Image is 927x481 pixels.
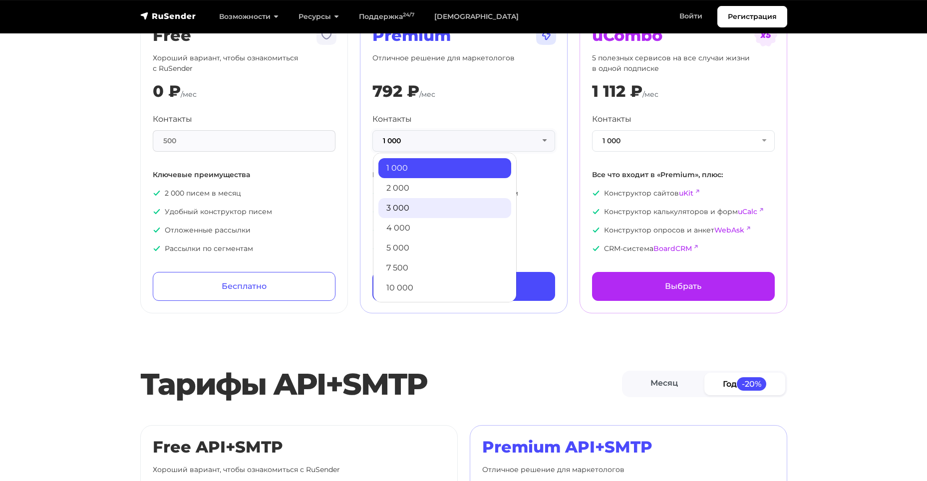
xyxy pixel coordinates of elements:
p: Ключевые преимущества [153,170,335,180]
img: icon-ok.svg [592,226,600,234]
a: BoardCRM [653,244,692,253]
a: 10 000 [378,278,511,298]
a: uCalc [738,207,757,216]
a: 4 000 [378,218,511,238]
p: Приоритетная модерация [372,243,555,254]
img: icon-ok.svg [592,189,600,197]
img: icon-ok.svg [592,208,600,216]
label: Контакты [153,113,192,125]
img: tarif-ucombo.svg [754,23,778,47]
a: Ресурсы [289,6,349,27]
img: icon-ok.svg [372,226,380,234]
img: icon-ok.svg [372,189,380,197]
div: 1 112 ₽ [592,82,642,101]
h2: Premium API+SMTP [482,438,775,457]
p: Все что входит в «Free», плюс: [372,170,555,180]
img: icon-ok.svg [153,226,161,234]
ul: 1 000 [373,153,517,302]
a: Возможности [209,6,289,27]
h2: Тарифы API+SMTP [140,366,622,402]
img: icon-ok.svg [153,208,161,216]
p: Отличное решение для маркетологов [372,53,555,74]
h2: Premium [372,26,555,45]
a: 3 000 [378,198,511,218]
p: Неограниченное количество писем [372,188,555,199]
p: Конструктор сайтов [592,188,775,199]
p: Все что входит в «Premium», плюс: [592,170,775,180]
h2: uCombo [592,26,775,45]
img: icon-ok.svg [153,189,161,197]
a: 7 500 [378,258,511,278]
div: 0 ₽ [153,82,181,101]
a: uKit [679,189,693,198]
a: Выбрать [592,272,775,301]
a: Год [704,373,785,395]
p: 2 000 писем в месяц [153,188,335,199]
button: 1 000 [592,130,775,152]
p: Хороший вариант, чтобы ознакомиться с RuSender [153,465,445,475]
label: Контакты [592,113,631,125]
span: /мес [419,90,435,99]
a: Войти [669,6,712,26]
a: 1 000 [378,158,511,178]
a: Выбрать [372,272,555,301]
p: Хороший вариант, чтобы ознакомиться с RuSender [153,53,335,74]
img: tarif-premium.svg [534,23,558,47]
div: 792 ₽ [372,82,419,101]
sup: 24/7 [403,11,414,18]
a: WebAsk [714,226,744,235]
a: 2 000 [378,178,511,198]
a: 5 000 [378,238,511,258]
a: Регистрация [717,6,787,27]
a: 13 000 [378,298,511,318]
img: icon-ok.svg [153,244,161,252]
img: icon-ok.svg [592,244,600,252]
img: icon-ok.svg [372,208,380,216]
p: Приоритетная поддержка [372,207,555,217]
h2: Free API+SMTP [153,438,445,457]
a: Бесплатно [153,272,335,301]
p: Рассылки по сегментам [153,243,335,254]
span: /мес [642,90,658,99]
p: Конструктор калькуляторов и форм [592,207,775,217]
img: tarif-free.svg [314,23,338,47]
p: CRM-система [592,243,775,254]
a: Месяц [624,373,705,395]
span: -20% [737,377,767,391]
img: icon-ok.svg [372,244,380,252]
label: Контакты [372,113,412,125]
a: [DEMOGRAPHIC_DATA] [424,6,529,27]
a: Поддержка24/7 [349,6,424,27]
p: Помощь с импортом базы [372,225,555,236]
p: Отличное решение для маркетологов [482,465,775,475]
button: 1 000 [372,130,555,152]
img: RuSender [140,11,196,21]
span: /мес [181,90,197,99]
p: Отложенные рассылки [153,225,335,236]
p: 5 полезных сервисов на все случаи жизни в одной подписке [592,53,775,74]
h2: Free [153,26,335,45]
p: Конструктор опросов и анкет [592,225,775,236]
p: Удобный конструктор писем [153,207,335,217]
